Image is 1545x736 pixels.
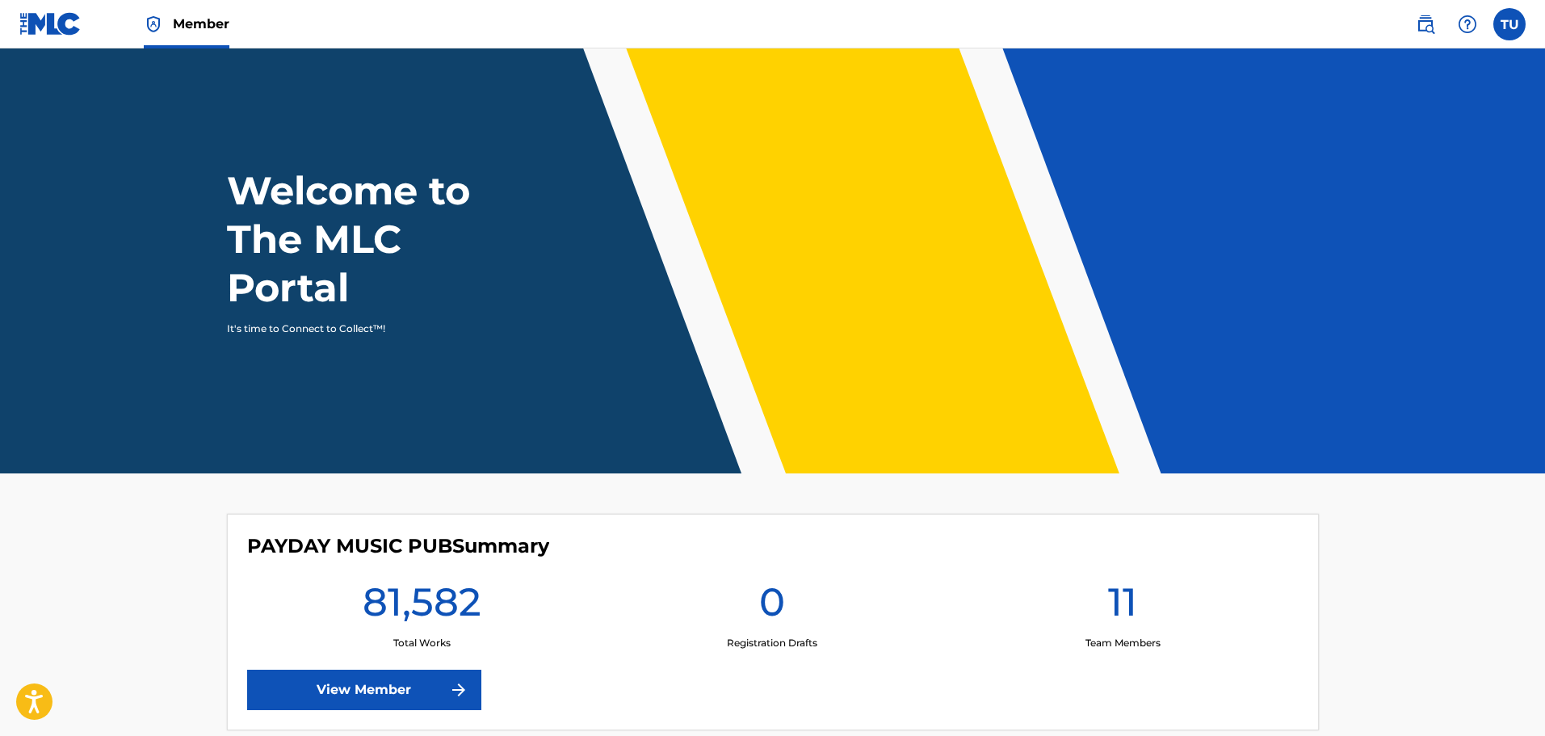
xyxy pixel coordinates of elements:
h4: PAYDAY MUSIC PUB [247,534,549,558]
img: f7272a7cc735f4ea7f67.svg [449,680,468,700]
img: MLC Logo [19,12,82,36]
h1: 0 [759,578,785,636]
h1: 81,582 [363,578,481,636]
a: Public Search [1409,8,1442,40]
div: User Menu [1493,8,1526,40]
p: Registration Drafts [727,636,817,650]
span: Member [173,15,229,33]
img: Top Rightsholder [144,15,163,34]
p: It's time to Connect to Collect™! [227,322,507,336]
iframe: Chat Widget [1464,658,1545,736]
a: View Member [247,670,481,710]
img: search [1416,15,1435,34]
h1: 11 [1108,578,1137,636]
p: Team Members [1085,636,1161,650]
p: Total Works [393,636,451,650]
h1: Welcome to The MLC Portal [227,166,529,312]
img: help [1458,15,1477,34]
div: Help [1451,8,1484,40]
